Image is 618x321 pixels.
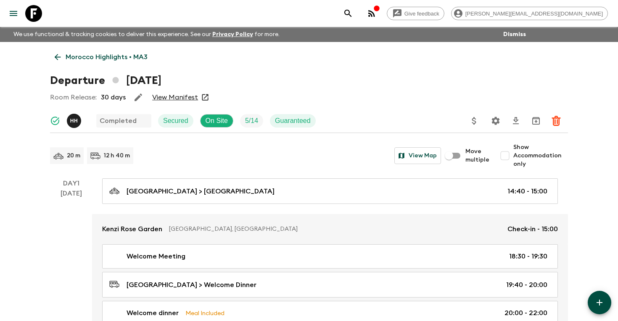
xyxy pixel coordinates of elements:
p: Day 1 [50,178,92,188]
button: Update Price, Early Bird Discount and Costs [466,112,483,129]
p: Secured [163,116,188,126]
p: 30 days [101,92,126,102]
span: Show Accommodation only [513,143,568,168]
button: Download CSV [507,112,524,129]
p: Welcome Meeting [127,251,185,261]
p: 20 m [67,151,80,160]
p: Completed [100,116,137,126]
h1: Departure [DATE] [50,72,161,89]
p: Kenzi Rose Garden [102,224,162,234]
p: Meal Included [185,308,224,318]
span: Move multiple [465,147,490,164]
button: View Map [394,147,441,164]
p: We use functional & tracking cookies to deliver this experience. See our for more. [10,27,283,42]
button: Delete [548,112,565,129]
p: Guaranteed [275,116,311,126]
p: Room Release: [50,92,97,102]
p: 12 h 40 m [104,151,130,160]
span: Give feedback [400,10,444,17]
p: Morocco Highlights • MA3 [66,52,148,62]
button: search adventures [340,5,357,22]
p: On Site [206,116,228,126]
div: Trip Fill [240,114,263,128]
a: Welcome Meeting18:30 - 19:30 [102,244,558,269]
p: 20:00 - 22:00 [504,308,547,318]
button: Settings [487,112,504,129]
a: View Manifest [152,93,198,102]
button: menu [5,5,22,22]
p: 19:40 - 20:00 [506,280,547,290]
a: Give feedback [387,7,444,20]
p: 5 / 14 [245,116,258,126]
button: Archive (Completed, Cancelled or Unsynced Departures only) [528,112,544,129]
p: [GEOGRAPHIC_DATA] > [GEOGRAPHIC_DATA] [127,186,275,196]
div: Secured [158,114,193,128]
span: [PERSON_NAME][EMAIL_ADDRESS][DOMAIN_NAME] [461,10,607,17]
p: [GEOGRAPHIC_DATA], [GEOGRAPHIC_DATA] [169,225,501,233]
a: Privacy Policy [212,31,253,37]
a: [GEOGRAPHIC_DATA] > [GEOGRAPHIC_DATA]14:40 - 15:00 [102,178,558,204]
span: Hicham Hadida [67,116,83,123]
p: 14:40 - 15:00 [507,186,547,196]
div: [PERSON_NAME][EMAIL_ADDRESS][DOMAIN_NAME] [451,7,608,20]
a: [GEOGRAPHIC_DATA] > Welcome Dinner19:40 - 20:00 [102,272,558,298]
p: Check-in - 15:00 [507,224,558,234]
a: Kenzi Rose Garden[GEOGRAPHIC_DATA], [GEOGRAPHIC_DATA]Check-in - 15:00 [92,214,568,244]
button: Dismiss [501,29,528,40]
div: On Site [200,114,233,128]
p: 18:30 - 19:30 [509,251,547,261]
p: [GEOGRAPHIC_DATA] > Welcome Dinner [127,280,256,290]
a: Morocco Highlights • MA3 [50,49,152,65]
svg: Synced Successfully [50,116,60,126]
p: Welcome dinner [127,308,179,318]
